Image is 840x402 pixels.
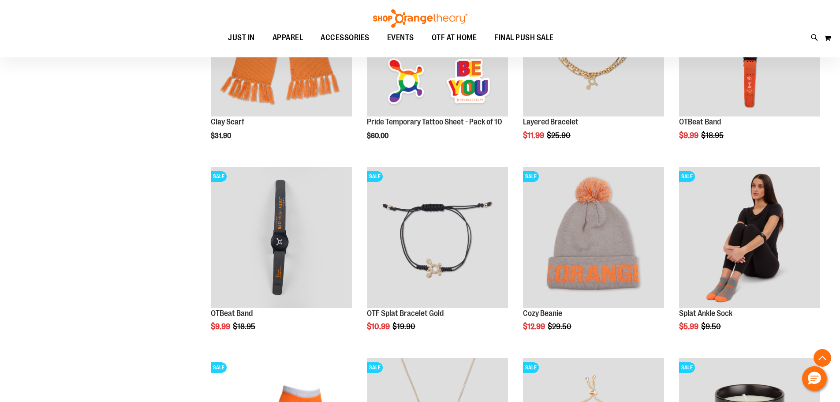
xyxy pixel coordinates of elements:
a: OTF AT HOME [423,28,486,48]
img: Product image for Splat Ankle Sock [679,167,820,308]
span: SALE [367,171,383,182]
a: Cozy Beanie [523,309,562,318]
img: OTBeat Band [211,167,352,308]
span: EVENTS [387,28,414,48]
a: OTBeat Band [211,309,253,318]
span: $5.99 [679,322,700,331]
a: Splat Ankle Sock [679,309,732,318]
div: product [519,162,668,354]
span: $31.90 [211,132,232,140]
a: Clay Scarf [211,117,244,126]
a: EVENTS [378,28,423,48]
div: product [675,162,825,354]
span: $25.90 [547,131,572,140]
div: product [206,162,356,354]
span: SALE [211,171,227,182]
span: $60.00 [367,132,390,140]
span: $9.99 [679,131,700,140]
button: Hello, have a question? Let’s chat. [802,366,827,391]
button: Back To Top [814,349,831,367]
span: SALE [523,171,539,182]
span: $19.90 [392,322,417,331]
span: OTF AT HOME [432,28,477,48]
span: FINAL PUSH SALE [494,28,554,48]
img: Product image for Splat Bracelet Gold [367,167,508,308]
a: Product image for Splat Bracelet GoldSALE [367,167,508,309]
a: OTF Splat Bracelet Gold [367,309,444,318]
span: JUST IN [228,28,255,48]
span: APPAREL [273,28,303,48]
span: $29.50 [548,322,573,331]
div: product [362,162,512,354]
span: $11.99 [523,131,545,140]
img: Shop Orangetheory [372,9,469,28]
img: Main view of OTF Cozy Scarf Grey [523,167,664,308]
span: $9.99 [211,322,231,331]
span: SALE [367,362,383,373]
span: $18.95 [701,131,725,140]
span: SALE [211,362,227,373]
span: SALE [679,171,695,182]
span: SALE [679,362,695,373]
span: SALE [523,362,539,373]
a: APPAREL [264,28,312,48]
span: $10.99 [367,322,391,331]
a: Product image for Splat Ankle SockSALE [679,167,820,309]
a: FINAL PUSH SALE [485,28,563,48]
span: $9.50 [701,322,722,331]
a: JUST IN [219,28,264,48]
a: OTBeat BandSALE [211,167,352,309]
a: Pride Temporary Tattoo Sheet - Pack of 10 [367,117,502,126]
span: $18.95 [233,322,257,331]
a: Layered Bracelet [523,117,579,126]
span: $12.99 [523,322,546,331]
a: OTBeat Band [679,117,721,126]
a: Main view of OTF Cozy Scarf GreySALE [523,167,664,309]
a: ACCESSORIES [312,28,378,48]
span: ACCESSORIES [321,28,370,48]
